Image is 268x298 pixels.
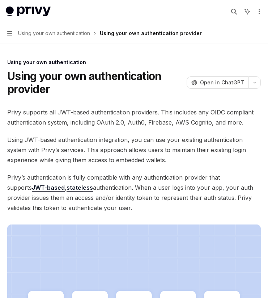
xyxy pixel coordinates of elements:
[7,70,184,96] h1: Using your own authentication provider
[7,135,261,165] span: Using JWT-based authentication integration, you can use your existing authentication system with ...
[187,76,248,89] button: Open in ChatGPT
[18,29,90,38] span: Using your own authentication
[100,29,202,38] div: Using your own authentication provider
[200,79,244,86] span: Open in ChatGPT
[7,107,261,127] span: Privy supports all JWT-based authentication providers. This includes any OIDC compliant authentic...
[67,184,93,192] a: stateless
[255,7,262,17] button: More actions
[7,172,261,213] span: Privy’s authentication is fully compatible with any authentication provider that supports , authe...
[7,59,261,66] div: Using your own authentication
[6,7,51,17] img: light logo
[32,184,65,192] a: JWT-based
